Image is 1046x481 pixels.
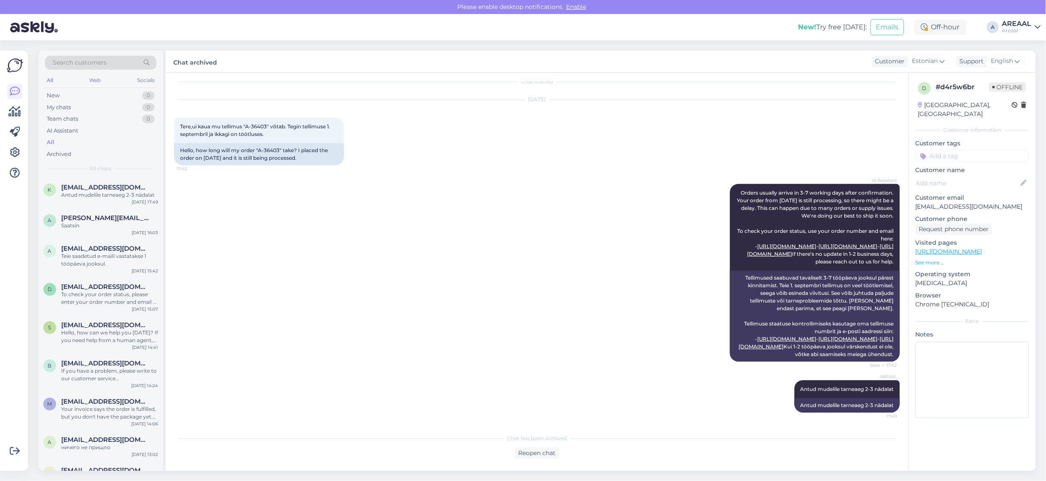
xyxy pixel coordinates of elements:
p: Chrome [TECHNICAL_ID] [916,300,1029,309]
div: Socials [135,75,156,86]
input: Add a tag [916,150,1029,162]
p: See more ... [916,259,1029,266]
div: If you have a problem, please write to our customer service [EMAIL_ADDRESS][DOMAIN_NAME] [61,367,158,382]
div: My chats [47,103,71,112]
div: Off-hour [914,20,967,35]
span: Search customers [53,58,107,67]
span: k [48,187,52,193]
label: Chat archived [173,56,217,67]
div: A [987,21,999,33]
span: Antud mudelile tarneaeg 2-3 nädalat [801,386,894,392]
div: Antud mudelile tarneaeg 2-3 nädalat [61,191,158,199]
div: ничего не пришло [61,444,158,451]
span: dianapaade@gmail.com [61,283,149,291]
div: AI Assistant [47,127,78,135]
a: [URL][DOMAIN_NAME] [758,243,817,249]
span: Chat has been archived [507,435,567,442]
span: English [991,57,1013,66]
div: Support [956,57,984,66]
div: [DATE] 14:24 [131,382,158,389]
div: Team chats [47,115,78,123]
p: Visited pages [916,238,1029,247]
div: Customer [872,57,905,66]
span: s [48,324,51,331]
span: c [48,470,52,476]
span: A [48,217,52,224]
p: [MEDICAL_DATA] [916,279,1029,288]
span: All chats [90,165,112,173]
div: Hello, how can we help you [DATE]? If you need help from a human agent, please press the "Invite ... [61,329,158,344]
div: Tellimused saabuvad tavaliselt 3-7 tööpäeva jooksul pärast kinnitamist. Teie 1. septembri tellimu... [730,271,900,362]
span: a [48,439,52,445]
span: Orders usually arrive in 3-7 working days after confirmation. Your order from [DATE] is still pro... [737,190,895,265]
span: AREAAL [866,373,897,380]
div: Teie saadetud e-maili vastatakse 1 tööpäeva jooksul. [61,252,158,268]
span: Offline [989,82,1026,92]
div: Hello, how long will my order "A-36403" take? I placed the order on [DATE] and it is still being ... [174,143,344,165]
img: Askly Logo [7,57,23,74]
span: a [48,248,52,254]
div: All [45,75,55,86]
div: Customer information [916,126,1029,134]
span: d [48,286,52,292]
div: Areaal [1002,27,1032,34]
p: Customer name [916,166,1029,175]
span: kaismartin1@gmail.com [61,184,149,191]
span: Seen ✓ 17:42 [866,362,897,368]
div: Saatsin [61,222,158,229]
span: marjutamberg@hot.ee [61,398,149,405]
p: Browser [916,291,1029,300]
div: [DATE] 16:03 [132,229,158,236]
span: d [922,85,927,91]
span: m [48,401,52,407]
div: [DATE] 15:42 [132,268,158,274]
div: Antud mudelile tarneaeg 2-3 nädalat [795,398,900,413]
span: Enable [564,3,589,11]
p: Customer email [916,193,1029,202]
div: Chat started [174,78,900,85]
div: [DATE] 14:41 [132,344,158,351]
div: 0 [142,115,155,123]
span: alenbilde@yahoo.com [61,436,149,444]
div: Extra [916,317,1029,325]
div: AREAAL [1002,20,1032,27]
div: 0 [142,91,155,100]
span: aleksandrhmeljov@gmail.com [61,245,149,252]
a: [URL][DOMAIN_NAME] [819,243,878,249]
b: New! [798,23,817,31]
div: To check your order status, please enter your order number and email at one of these links: - [UR... [61,291,158,306]
div: [DATE] [174,96,900,103]
p: Customer tags [916,139,1029,148]
p: Notes [916,330,1029,339]
span: bagamen323232@icloud.com [61,359,149,367]
a: [URL][DOMAIN_NAME] [819,336,878,342]
span: 17:49 [866,413,897,419]
span: 17:42 [177,166,209,172]
div: [DATE] 14:06 [131,421,158,427]
div: Web [88,75,103,86]
span: Allar@upster.ee [61,214,149,222]
span: Tere,ui kaua mu tellimus "A-36403" võtab. Tegin tellimuse 1. septembril ja ikkagi on töötluses. [180,123,331,137]
div: All [47,138,54,147]
div: Reopen chat [515,447,559,459]
p: Customer phone [916,215,1029,224]
div: Try free [DATE]: [798,22,867,32]
div: [GEOGRAPHIC_DATA], [GEOGRAPHIC_DATA] [918,101,1012,119]
span: b [48,362,52,369]
span: AI Assistant [866,177,897,184]
div: 0 [142,103,155,112]
div: Your invoice says the order is fulfilled, but you don't have the package yet. There might be a de... [61,405,158,421]
div: [DATE] 17:49 [132,199,158,205]
div: [DATE] 15:07 [132,306,158,312]
span: salehy@gmail.com [61,321,149,329]
p: Operating system [916,270,1029,279]
div: New [47,91,59,100]
span: cdram33@gmail.com [61,467,149,474]
div: [DATE] 13:02 [132,451,158,458]
div: # d4r5w6br [936,82,989,92]
input: Add name [916,178,1019,188]
button: Emails [871,19,904,35]
div: Request phone number [916,224,992,235]
a: [URL][DOMAIN_NAME] [916,248,982,255]
div: Archived [47,150,71,158]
